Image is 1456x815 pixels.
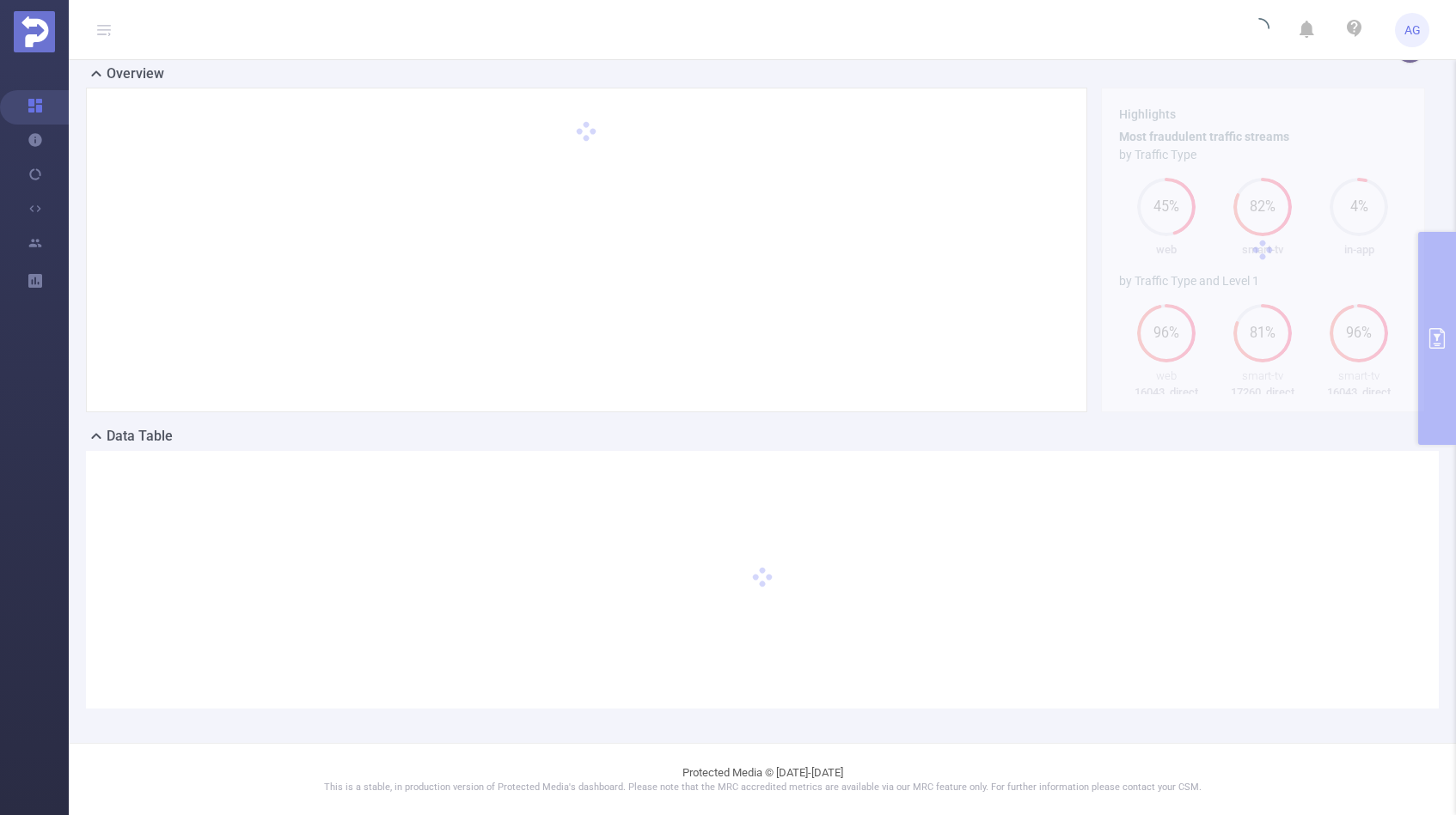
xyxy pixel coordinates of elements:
[14,11,55,52] img: Protected Media
[107,64,164,84] h2: Overview
[1404,13,1421,47] span: AG
[112,781,1413,795] p: This is a stable, in production version of Protected Media's dashboard. Please note that the MRC ...
[1249,18,1269,42] i: icon: loading
[107,426,173,447] h2: Data Table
